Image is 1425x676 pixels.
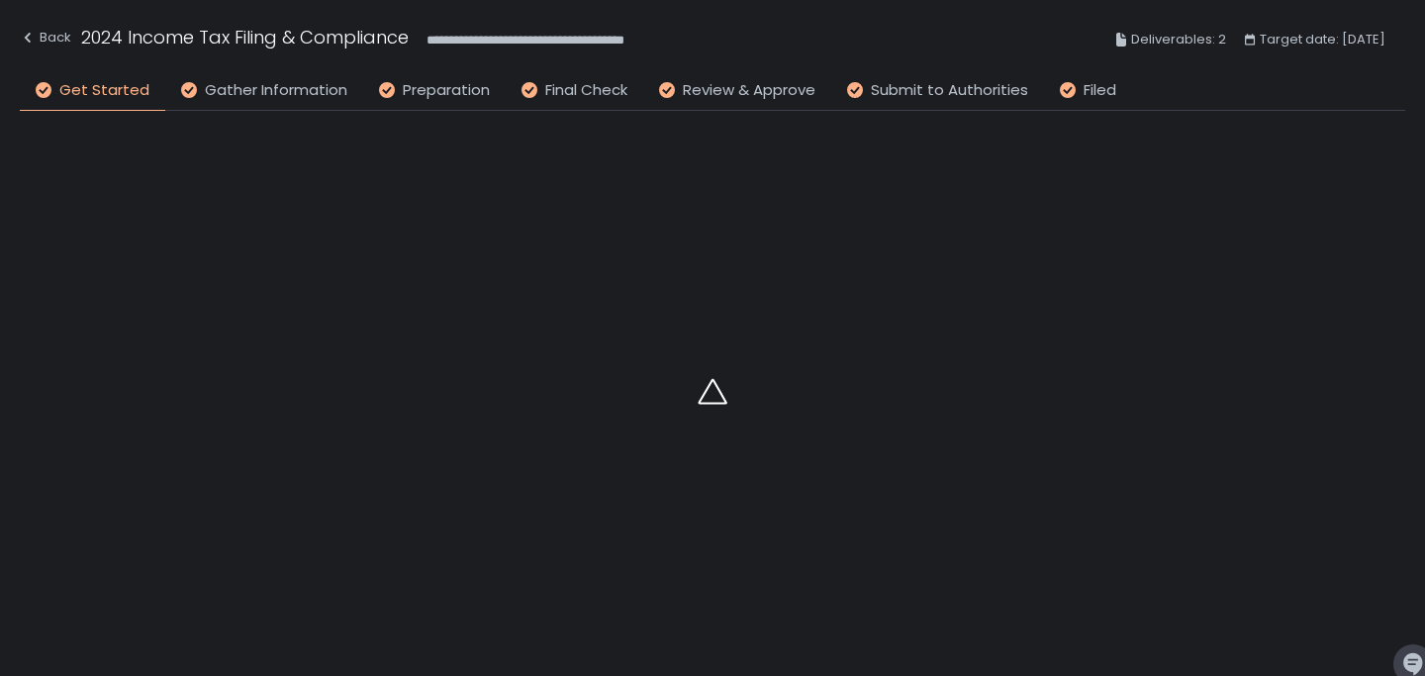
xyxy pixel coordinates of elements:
[1131,28,1226,51] span: Deliverables: 2
[1084,79,1116,102] span: Filed
[1260,28,1385,51] span: Target date: [DATE]
[20,24,71,56] button: Back
[403,79,490,102] span: Preparation
[871,79,1028,102] span: Submit to Authorities
[683,79,815,102] span: Review & Approve
[81,24,409,50] h1: 2024 Income Tax Filing & Compliance
[205,79,347,102] span: Gather Information
[20,26,71,49] div: Back
[59,79,149,102] span: Get Started
[545,79,627,102] span: Final Check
